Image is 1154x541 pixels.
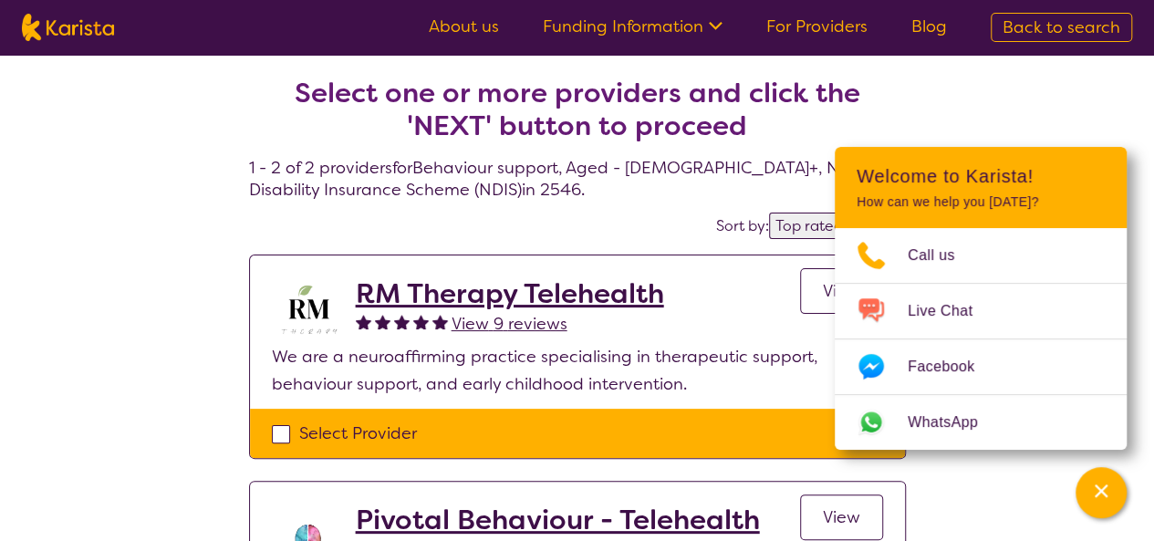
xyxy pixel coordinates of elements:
span: WhatsApp [908,409,1000,436]
button: Channel Menu [1076,467,1127,518]
a: About us [429,16,499,37]
img: b3hjthhf71fnbidirs13.png [272,277,345,343]
a: Back to search [991,13,1132,42]
span: Call us [908,242,977,269]
ul: Choose channel [835,228,1127,450]
a: View [800,268,883,314]
a: For Providers [766,16,868,37]
span: View [823,280,860,302]
p: We are a neuroaffirming practice specialising in therapeutic support, behaviour support, and earl... [272,343,883,398]
img: fullstar [375,314,390,329]
div: Channel Menu [835,147,1127,450]
label: Sort by: [716,216,769,235]
img: fullstar [432,314,448,329]
a: View [800,494,883,540]
img: fullstar [356,314,371,329]
span: View 9 reviews [452,313,567,335]
span: Live Chat [908,297,994,325]
span: Facebook [908,353,996,380]
a: Pivotal Behaviour - Telehealth [356,504,760,536]
a: Blog [911,16,947,37]
img: fullstar [413,314,429,329]
span: Back to search [1003,16,1120,38]
h2: Select one or more providers and click the 'NEXT' button to proceed [271,77,884,142]
span: View [823,506,860,528]
a: Funding Information [543,16,723,37]
h4: 1 - 2 of 2 providers for Behaviour support , Aged - [DEMOGRAPHIC_DATA]+ , National Disability Ins... [249,33,906,201]
p: How can we help you [DATE]? [857,194,1105,210]
a: RM Therapy Telehealth [356,277,664,310]
a: View 9 reviews [452,310,567,338]
img: fullstar [394,314,410,329]
img: Karista logo [22,14,114,41]
h2: Welcome to Karista! [857,165,1105,187]
a: Web link opens in a new tab. [835,395,1127,450]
